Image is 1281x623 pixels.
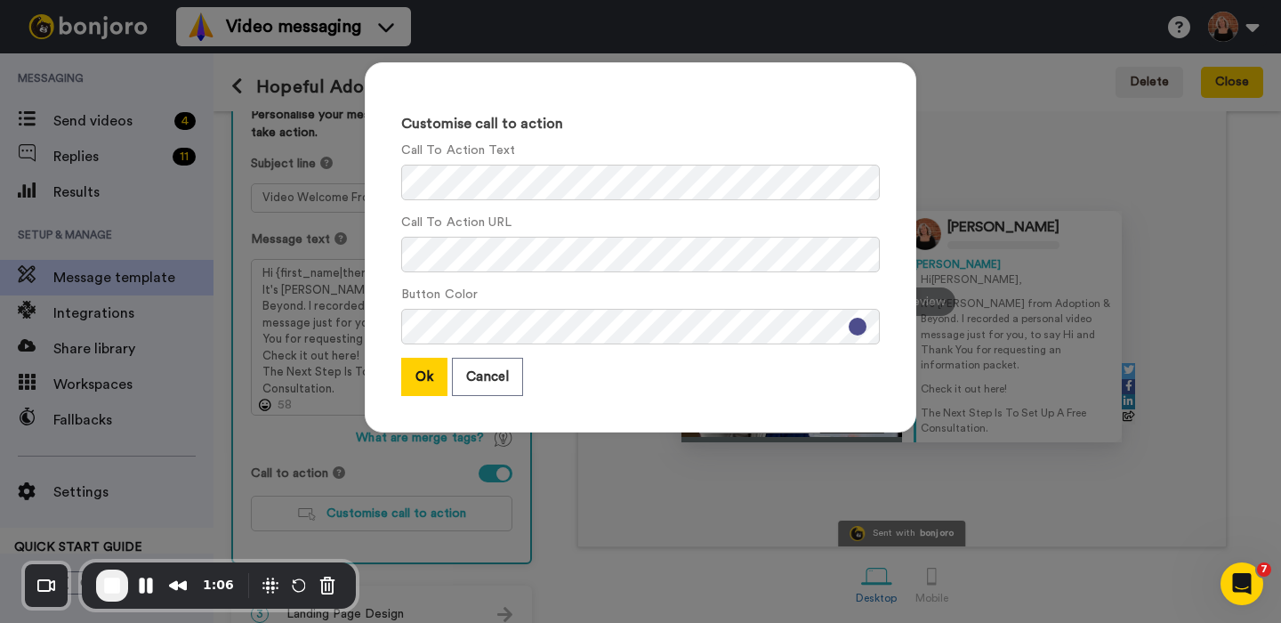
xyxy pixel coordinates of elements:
button: Ok [401,358,447,396]
iframe: Intercom live chat [1221,562,1263,605]
button: Cancel [452,358,523,396]
label: Call To Action Text [401,142,516,160]
label: Button Color [401,286,478,304]
span: 7 [1257,562,1271,577]
label: Call To Action URL [401,214,512,232]
h3: Customise call to action [401,117,880,133]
